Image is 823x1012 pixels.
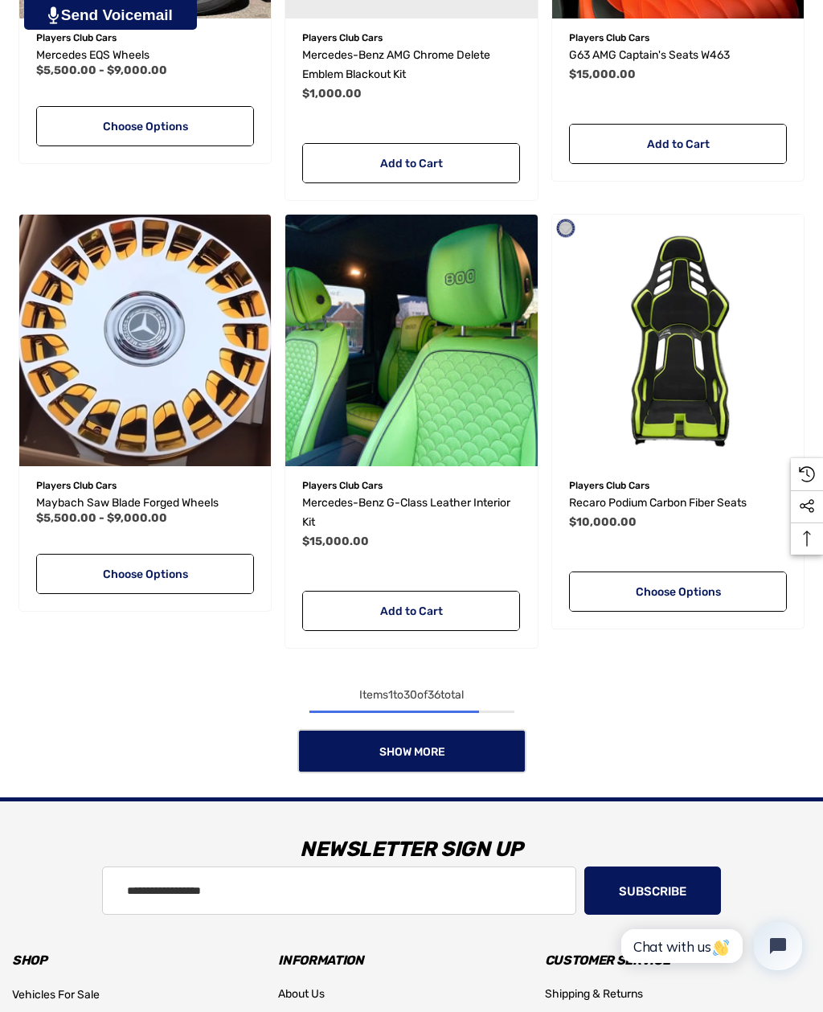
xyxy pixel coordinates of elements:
p: Players Club Cars [569,27,787,48]
a: Maybach Saw Blade Forged Wheels,Price range from $5,500.00 to $9,000.00 [19,215,271,466]
p: Players Club Cars [36,475,254,496]
span: G63 AMG Captain's Seats W463 [569,48,730,62]
iframe: Tidio Chat [604,908,816,984]
a: Choose Options [36,554,254,594]
a: Recaro Podium Carbon Fiber Seats,$10,000.00 [552,215,804,466]
p: Players Club Cars [302,475,520,496]
div: Items to of total [12,686,811,705]
a: Mercedes-Benz AMG Chrome Delete Emblem Blackout Kit,$1,000.00 [302,46,520,84]
h3: Shop [12,949,278,972]
span: Mercedes EQS Wheels [36,48,149,62]
nav: pagination [12,686,811,773]
span: Mercedes-Benz AMG Chrome Delete Emblem Blackout Kit [302,48,490,81]
span: $15,000.00 [302,535,369,548]
p: Players Club Cars [36,27,254,48]
h3: Customer Service [545,949,811,972]
span: Recaro Podium Carbon Fiber Seats [569,496,747,510]
a: Add to Cart [569,124,787,164]
h3: Newsletter Sign Up [12,826,811,874]
span: $1,000.00 [302,87,362,100]
a: Mercedes-Benz G-Class Leather Interior Kit,$15,000.00 [302,494,520,532]
h3: Information [278,949,544,972]
span: 36 [428,688,440,702]
a: Add to Cart [302,143,520,183]
img: For Sale: Recaro Podium Carbon Fiber Seats [552,215,804,466]
a: Shipping & Returns [545,981,643,1008]
a: Add to Cart [302,591,520,631]
a: Choose Options [36,106,254,146]
a: Mercedes-Benz G-Class Leather Interior Kit,$15,000.00 [285,215,537,466]
span: $5,500.00 - $9,000.00 [36,511,167,525]
span: 30 [403,688,417,702]
span: Show More [379,745,444,759]
span: $15,000.00 [569,68,636,81]
a: About Us [278,981,325,1008]
p: Players Club Cars [302,27,520,48]
svg: Social Media [799,498,815,514]
span: $5,500.00 - $9,000.00 [36,64,167,77]
span: $10,000.00 [569,515,637,529]
a: Maybach Saw Blade Forged Wheels,Price range from $5,500.00 to $9,000.00 [36,494,254,513]
img: PjwhLS0gR2VuZXJhdG9yOiBHcmF2aXQuaW8gLS0+PHN2ZyB4bWxucz0iaHR0cDovL3d3dy53My5vcmcvMjAwMC9zdmciIHhtb... [48,6,59,24]
span: About Us [278,987,325,1001]
p: Players Club Cars [569,475,787,496]
img: S680 Maybach Wheels [19,215,271,466]
button: Subscribe [584,867,721,915]
a: Mercedes EQS Wheels,Price range from $5,500.00 to $9,000.00 [36,46,254,65]
span: Mercedes-Benz G-Class Leather Interior Kit [302,496,510,529]
a: Choose Options [569,572,787,612]
span: Vehicles For Sale [12,988,100,1002]
svg: Recently Viewed [799,466,815,482]
svg: Top [791,531,823,547]
a: G63 AMG Captain's Seats W463,$15,000.00 [569,46,787,65]
span: Shipping & Returns [545,987,643,1001]
a: Show More [297,729,526,773]
span: 1 [388,688,393,702]
a: Recaro Podium Carbon Fiber Seats,$10,000.00 [569,494,787,513]
span: Maybach Saw Blade Forged Wheels [36,496,219,510]
img: Custom G Wagon Interior [285,215,537,466]
a: Vehicles For Sale [12,981,100,1009]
